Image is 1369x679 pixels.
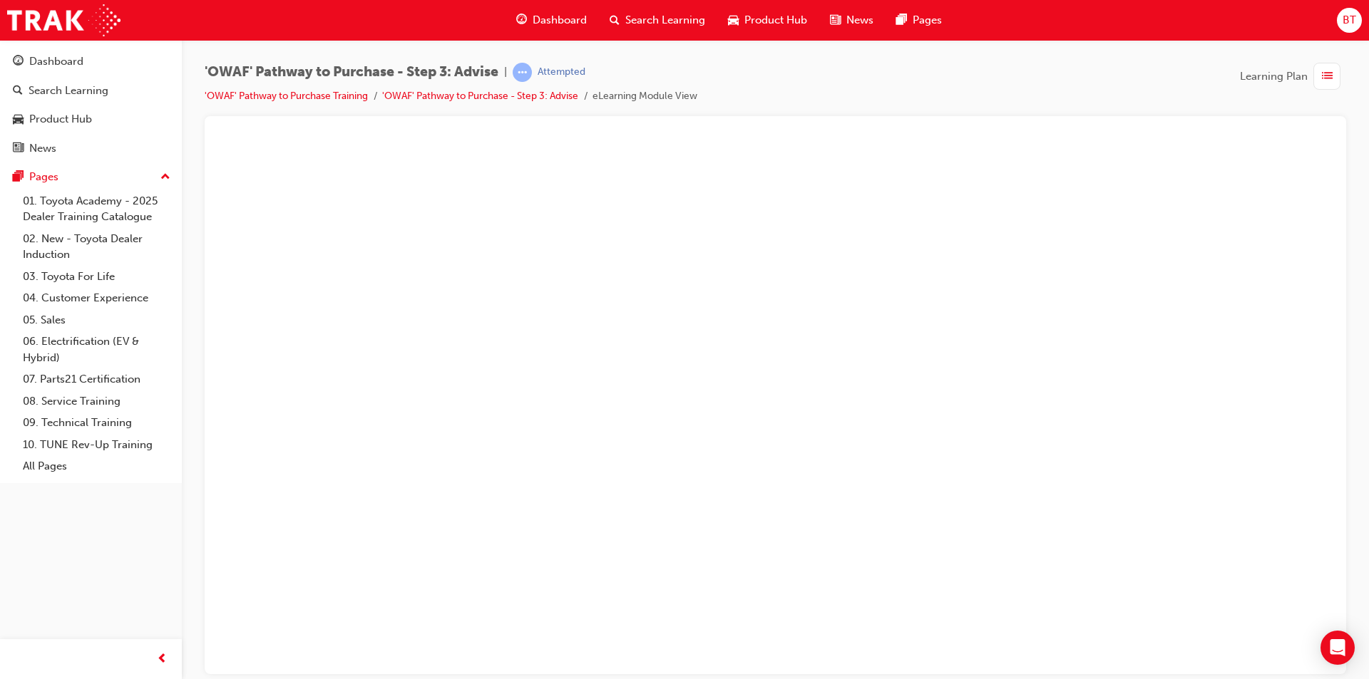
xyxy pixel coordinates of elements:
span: Dashboard [533,12,587,28]
span: BT [1343,12,1356,28]
span: car-icon [13,113,24,126]
span: news-icon [13,142,24,155]
span: guage-icon [516,11,527,29]
button: Pages [6,164,176,190]
span: search-icon [610,11,620,29]
span: | [504,64,507,81]
span: News [846,12,873,28]
span: Learning Plan [1240,68,1308,85]
a: search-iconSearch Learning [598,6,717,35]
span: up-icon [160,168,170,187]
button: DashboardSearch LearningProduct HubNews [6,46,176,164]
button: Learning Plan [1240,63,1346,90]
a: guage-iconDashboard [505,6,598,35]
span: car-icon [728,11,739,29]
button: BT [1337,8,1362,33]
img: Trak [7,4,121,36]
span: Search Learning [625,12,705,28]
a: Search Learning [6,78,176,104]
a: 'OWAF' Pathway to Purchase - Step 3: Advise [382,90,578,102]
a: 10. TUNE Rev-Up Training [17,434,176,456]
a: Dashboard [6,48,176,75]
a: news-iconNews [819,6,885,35]
span: Product Hub [744,12,807,28]
a: pages-iconPages [885,6,953,35]
span: search-icon [13,85,23,98]
span: prev-icon [157,651,168,668]
span: pages-icon [896,11,907,29]
div: Pages [29,169,58,185]
a: 03. Toyota For Life [17,266,176,288]
a: 'OWAF' Pathway to Purchase Training [205,90,368,102]
div: Attempted [538,66,585,79]
a: 08. Service Training [17,390,176,413]
span: 'OWAF' Pathway to Purchase - Step 3: Advise [205,64,498,81]
span: pages-icon [13,171,24,184]
a: 09. Technical Training [17,412,176,434]
div: Product Hub [29,111,92,128]
a: News [6,135,176,162]
a: 02. New - Toyota Dealer Induction [17,228,176,266]
a: Product Hub [6,106,176,133]
a: 06. Electrification (EV & Hybrid) [17,331,176,368]
a: car-iconProduct Hub [717,6,819,35]
span: guage-icon [13,56,24,68]
span: list-icon [1322,68,1333,85]
div: Open Intercom Messenger [1321,631,1355,665]
a: 07. Parts21 Certification [17,368,176,390]
span: Pages [913,12,942,28]
div: News [29,140,56,157]
a: 05. Sales [17,309,176,331]
a: 01. Toyota Academy - 2025 Dealer Training Catalogue [17,190,176,228]
li: eLearning Module View [593,88,697,105]
span: learningRecordVerb_ATTEMPT-icon [513,63,532,82]
a: All Pages [17,455,176,477]
span: news-icon [830,11,841,29]
div: Search Learning [29,83,108,99]
a: 04. Customer Experience [17,287,176,309]
div: Dashboard [29,53,83,70]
